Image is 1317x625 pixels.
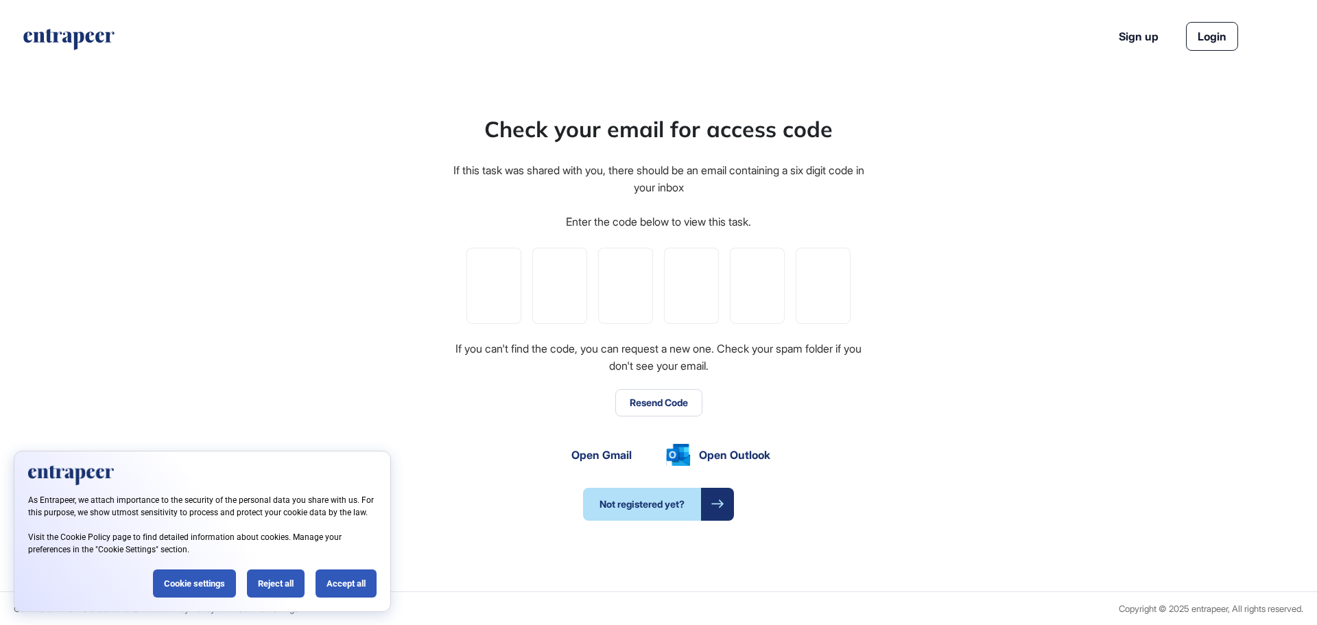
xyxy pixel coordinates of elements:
div: If this task was shared with you, there should be an email containing a six digit code in your inbox [451,162,866,197]
a: Sign up [1119,28,1159,45]
a: Open Outlook [666,444,770,466]
span: Cookie Settings [237,603,298,614]
span: Open Outlook [699,447,770,463]
button: Resend Code [615,389,702,416]
div: Enter the code below to view this task. [566,213,751,231]
span: Open Gmail [571,447,632,463]
a: Login [1186,22,1238,51]
a: Open Gmail [547,447,632,463]
a: Not registered yet? [583,488,734,521]
div: Copyright © 2025 entrapeer, All rights reserved. [1119,604,1303,614]
div: Check your email for access code [484,113,833,145]
span: Not registered yet? [583,488,701,521]
div: If you can't find the code, you can request a new one. Check your spam folder if you don't see yo... [451,340,866,375]
a: Commercial Terms & Conditions [14,604,138,614]
a: entrapeer-logo [22,29,116,55]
